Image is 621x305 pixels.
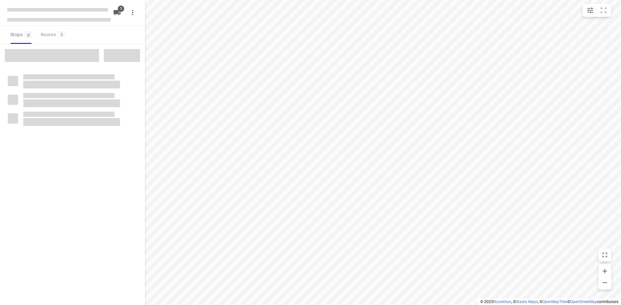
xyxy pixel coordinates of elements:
[480,300,618,304] li: © 2025 , © , © © contributors
[516,300,538,304] a: Stadia Maps
[583,4,611,17] div: small contained button group
[542,300,567,304] a: OpenMapTiles
[570,300,597,304] a: OpenStreetMap
[493,300,511,304] a: Routetitan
